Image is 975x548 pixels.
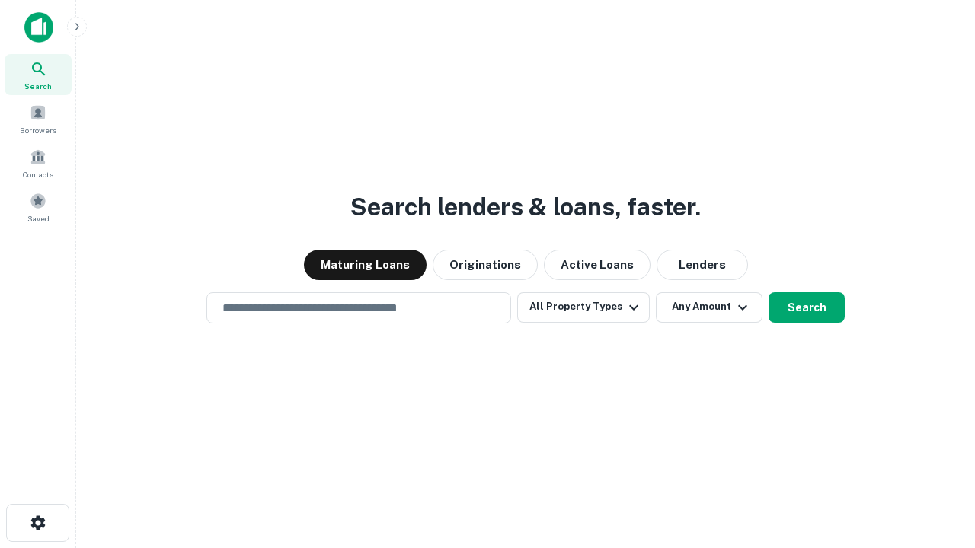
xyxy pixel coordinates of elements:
[5,98,72,139] a: Borrowers
[24,12,53,43] img: capitalize-icon.png
[769,292,845,323] button: Search
[304,250,427,280] button: Maturing Loans
[5,186,72,228] a: Saved
[517,292,650,323] button: All Property Types
[350,189,701,225] h3: Search lenders & loans, faster.
[544,250,651,280] button: Active Loans
[27,212,50,225] span: Saved
[23,168,53,180] span: Contacts
[657,250,748,280] button: Lenders
[24,80,52,92] span: Search
[20,124,56,136] span: Borrowers
[5,142,72,183] a: Contacts
[5,54,72,95] a: Search
[899,426,975,499] iframe: Chat Widget
[656,292,762,323] button: Any Amount
[433,250,538,280] button: Originations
